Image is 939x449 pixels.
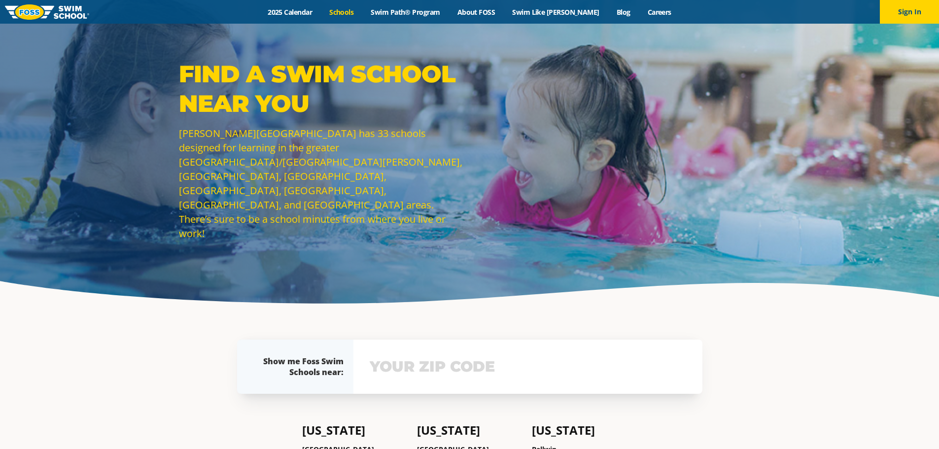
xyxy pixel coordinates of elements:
a: 2025 Calendar [259,7,321,17]
a: Swim Path® Program [362,7,449,17]
a: Schools [321,7,362,17]
p: [PERSON_NAME][GEOGRAPHIC_DATA] has 33 schools designed for learning in the greater [GEOGRAPHIC_DA... [179,126,465,241]
h4: [US_STATE] [302,423,407,437]
a: About FOSS [449,7,504,17]
img: FOSS Swim School Logo [5,4,89,20]
div: Show me Foss Swim Schools near: [257,356,344,378]
p: Find a Swim School Near You [179,59,465,118]
h4: [US_STATE] [532,423,637,437]
input: YOUR ZIP CODE [367,352,689,381]
a: Swim Like [PERSON_NAME] [504,7,608,17]
a: Blog [608,7,639,17]
h4: [US_STATE] [417,423,522,437]
a: Careers [639,7,680,17]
